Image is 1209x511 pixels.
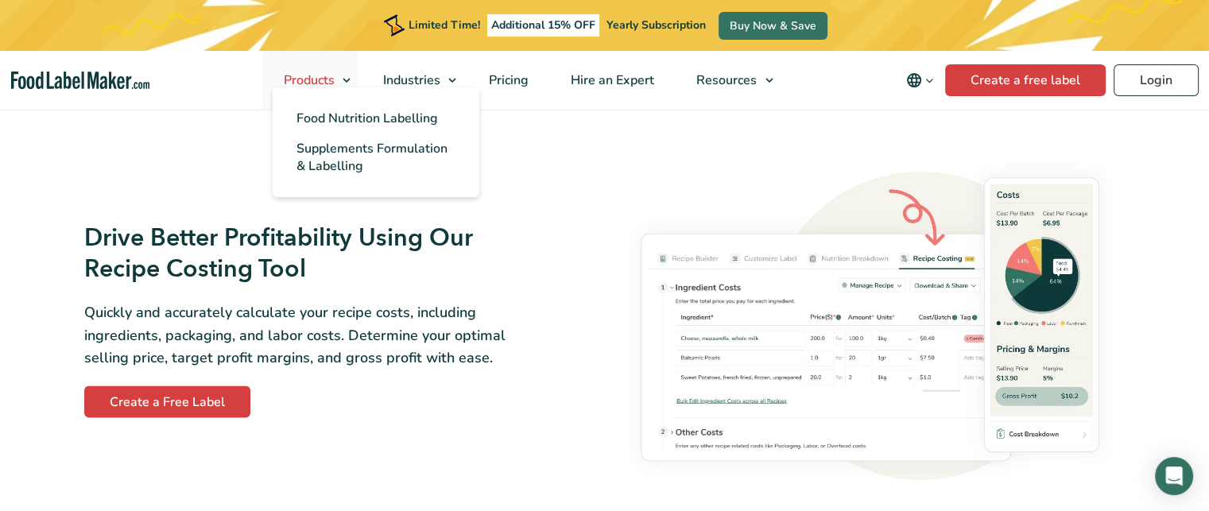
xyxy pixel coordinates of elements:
a: Create a free label [945,64,1106,96]
a: Food Label Maker homepage [11,72,150,90]
div: Open Intercom Messenger [1155,457,1193,495]
a: Resources [676,51,781,110]
span: Products [279,72,336,89]
a: Supplements Formulation & Labelling [273,134,479,181]
span: Food Nutrition Labelling [296,110,438,127]
span: Limited Time! [409,17,480,33]
span: Yearly Subscription [606,17,706,33]
span: Resources [692,72,758,89]
a: Login [1114,64,1199,96]
a: Pricing [468,51,546,110]
a: Industries [362,51,464,110]
span: Hire an Expert [566,72,656,89]
a: Products [263,51,358,110]
a: Hire an Expert [550,51,672,110]
span: Pricing [484,72,530,89]
span: Supplements Formulation & Labelling [296,140,448,175]
span: Additional 15% OFF [487,14,599,37]
h3: Drive Better Profitability Using Our Recipe Costing Tool [84,223,544,285]
a: Buy Now & Save [719,12,827,40]
button: Change language [895,64,945,96]
span: Industries [378,72,442,89]
a: Create a Free Label [84,385,250,417]
a: Food Nutrition Labelling [273,103,479,134]
p: Quickly and accurately calculate your recipe costs, including ingredients, packaging, and labor c... [84,301,544,370]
